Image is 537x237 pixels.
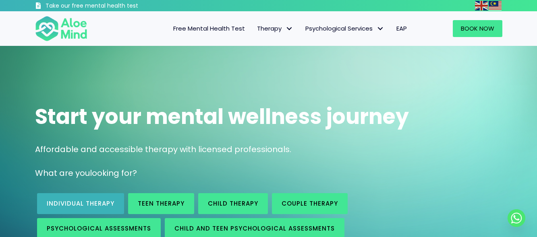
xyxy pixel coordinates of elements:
a: EAP [390,20,413,37]
nav: Menu [98,20,413,37]
span: EAP [396,24,407,33]
a: Teen Therapy [128,193,194,214]
a: Individual therapy [37,193,124,214]
span: Child and Teen Psychological assessments [174,224,335,233]
img: en [475,1,488,10]
a: Whatsapp [508,209,525,227]
img: Aloe mind Logo [35,15,87,42]
span: Psychological Services: submenu [375,23,386,35]
a: English [475,1,489,10]
span: Psychological Services [305,24,384,33]
a: Couple therapy [272,193,348,214]
span: Psychological assessments [47,224,151,233]
span: Individual therapy [47,199,114,208]
h3: Take our free mental health test [46,2,181,10]
a: Psychological ServicesPsychological Services: submenu [299,20,390,37]
a: Free Mental Health Test [167,20,251,37]
a: Malay [489,1,502,10]
span: Child Therapy [208,199,258,208]
a: TherapyTherapy: submenu [251,20,299,37]
span: Therapy: submenu [284,23,295,35]
a: Take our free mental health test [35,2,181,11]
span: Book Now [461,24,494,33]
span: Therapy [257,24,293,33]
span: Start your mental wellness journey [35,102,409,131]
span: looking for? [90,167,137,179]
span: What are you [35,167,90,179]
a: Book Now [453,20,502,37]
p: Affordable and accessible therapy with licensed professionals. [35,144,502,155]
span: Free Mental Health Test [173,24,245,33]
img: ms [489,1,502,10]
span: Couple therapy [282,199,338,208]
span: Teen Therapy [138,199,185,208]
a: Child Therapy [198,193,268,214]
